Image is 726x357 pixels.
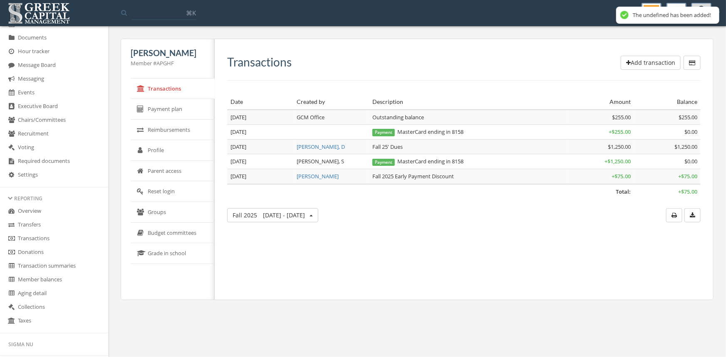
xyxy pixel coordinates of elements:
a: Payment plan [131,99,215,120]
a: Reimbursements [131,120,215,140]
a: Profile [131,140,215,161]
td: [DATE] [227,110,293,125]
span: ⌘K [186,9,196,17]
div: Balance [638,98,697,106]
a: Groups [131,202,215,223]
div: Date [230,98,290,106]
div: Reporting [8,195,100,202]
span: $1,250.00 [608,143,631,150]
span: $0.00 [684,128,697,135]
span: [PERSON_NAME], S [297,158,344,165]
span: + $255.00 [609,128,631,135]
span: MasterCard ending in 8158 [372,128,463,135]
span: + $75.00 [678,172,697,180]
span: APGHF [156,59,174,67]
span: Fall 25' Dues [372,143,403,150]
span: Payment [372,159,395,166]
span: $255.00 [679,113,697,121]
button: Fall 2025[DATE] - [DATE] [227,208,318,222]
a: [PERSON_NAME], D [297,143,345,150]
a: Parent access [131,161,215,182]
a: Reset login [131,181,215,202]
div: Description [372,98,565,106]
h3: Transactions [227,56,292,69]
a: Transactions [131,79,215,99]
span: $0.00 [684,158,697,165]
td: [DATE] [227,139,293,154]
span: + $75.00 [678,188,697,195]
td: [DATE] [227,125,293,140]
td: Outstanding balance [369,110,568,125]
a: Budget committees [131,223,215,244]
td: [DATE] [227,154,293,169]
span: + $1,250.00 [605,158,631,165]
span: $1,250.00 [674,143,697,150]
div: Member # [131,59,205,67]
div: Amount [571,98,631,106]
td: GCM Office [293,110,369,125]
div: Created by [297,98,366,106]
span: Fall 2025 Early Payment Discount [372,172,454,180]
span: Payment [372,129,395,136]
span: [DATE] - [DATE] [263,211,305,219]
div: The undefined has been added! [633,12,711,19]
span: MasterCard ending in 8158 [372,158,463,165]
td: Total: [227,184,634,199]
span: $255.00 [612,113,631,121]
button: Add transaction [621,56,681,70]
td: [DATE] [227,169,293,184]
a: [PERSON_NAME] [297,172,339,180]
span: Fall 2025 [233,211,305,219]
a: Grade in school [131,243,215,264]
span: + $75.00 [612,172,631,180]
span: [PERSON_NAME] [131,48,196,58]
